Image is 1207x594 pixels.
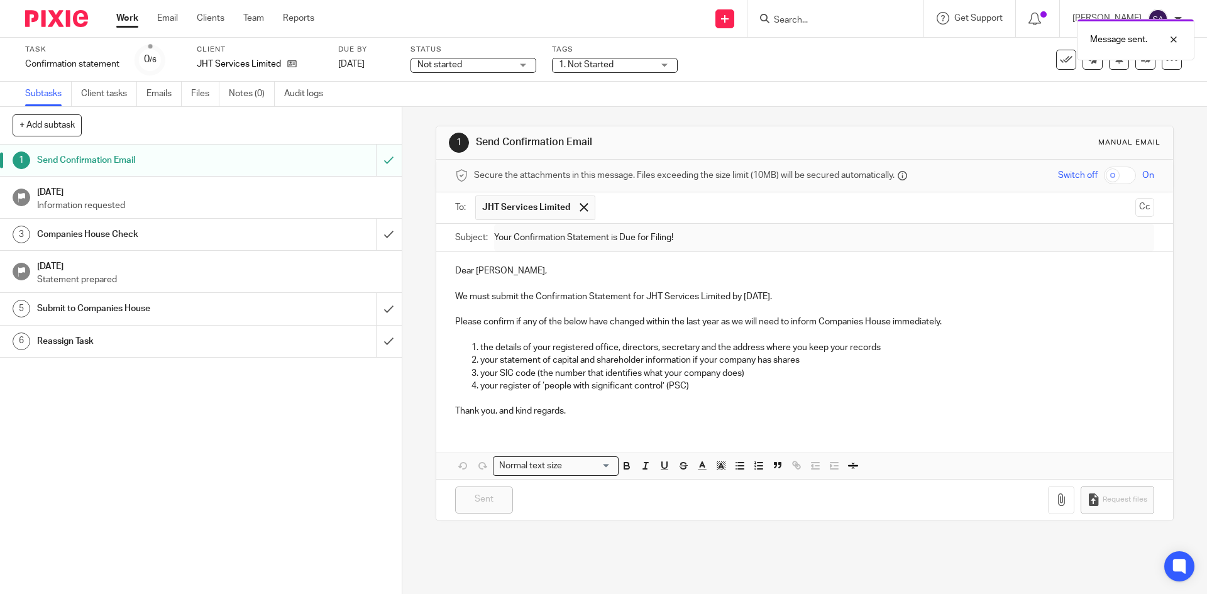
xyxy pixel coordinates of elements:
[197,12,224,25] a: Clients
[338,45,395,55] label: Due by
[37,332,255,351] h1: Reassign Task
[150,57,157,63] small: /6
[338,60,365,69] span: [DATE]
[13,300,30,317] div: 5
[455,290,1154,303] p: We must submit the Confirmation Statement for JHT Services Limited by [DATE].
[476,136,832,149] h1: Send Confirmation Email
[197,58,281,70] p: JHT Services Limited
[25,10,88,27] img: Pixie
[37,151,255,170] h1: Send Confirmation Email
[480,367,1154,380] p: your SIC code (the number that identifies what your company does)
[197,45,322,55] label: Client
[1058,169,1098,182] span: Switch off
[1081,486,1154,514] button: Request files
[1135,198,1154,217] button: Cc
[480,341,1154,354] p: the details of your registered office, directors, secretary and the address where you keep your r...
[13,151,30,169] div: 1
[1142,169,1154,182] span: On
[480,380,1154,405] p: your register of ‘people with significant control’ (PSC)
[37,225,255,244] h1: Companies House Check
[283,12,314,25] a: Reports
[37,183,389,199] h1: [DATE]
[144,52,157,67] div: 0
[37,257,389,273] h1: [DATE]
[13,226,30,243] div: 3
[229,82,275,106] a: Notes (0)
[1148,9,1168,29] img: svg%3E
[1103,495,1147,505] span: Request files
[455,201,469,214] label: To:
[81,82,137,106] a: Client tasks
[480,354,1154,366] p: your statement of capital and shareholder information if your company has shares
[25,45,119,55] label: Task
[455,316,1154,328] p: Please confirm if any of the below have changed within the last year as we will need to inform Co...
[559,60,614,69] span: 1. Not Started
[474,169,895,182] span: Secure the attachments in this message. Files exceeding the size limit (10MB) will be secured aut...
[25,58,119,70] div: Confirmation statement
[1090,33,1147,46] p: Message sent.
[13,114,82,136] button: + Add subtask
[116,12,138,25] a: Work
[455,405,1154,417] p: Thank you, and kind regards.
[243,12,264,25] a: Team
[37,299,255,318] h1: Submit to Companies House
[449,133,469,153] div: 1
[37,273,389,286] p: Statement prepared
[157,12,178,25] a: Email
[25,82,72,106] a: Subtasks
[496,459,565,473] span: Normal text size
[37,199,389,212] p: Information requested
[493,456,619,476] div: Search for option
[482,201,570,214] span: JHT Services Limited
[146,82,182,106] a: Emails
[455,265,1154,277] p: Dear [PERSON_NAME],
[455,487,513,514] input: Sent
[566,459,611,473] input: Search for option
[417,60,462,69] span: Not started
[552,45,678,55] label: Tags
[1098,138,1160,148] div: Manual email
[455,231,488,244] label: Subject:
[191,82,219,106] a: Files
[284,82,333,106] a: Audit logs
[411,45,536,55] label: Status
[13,333,30,350] div: 6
